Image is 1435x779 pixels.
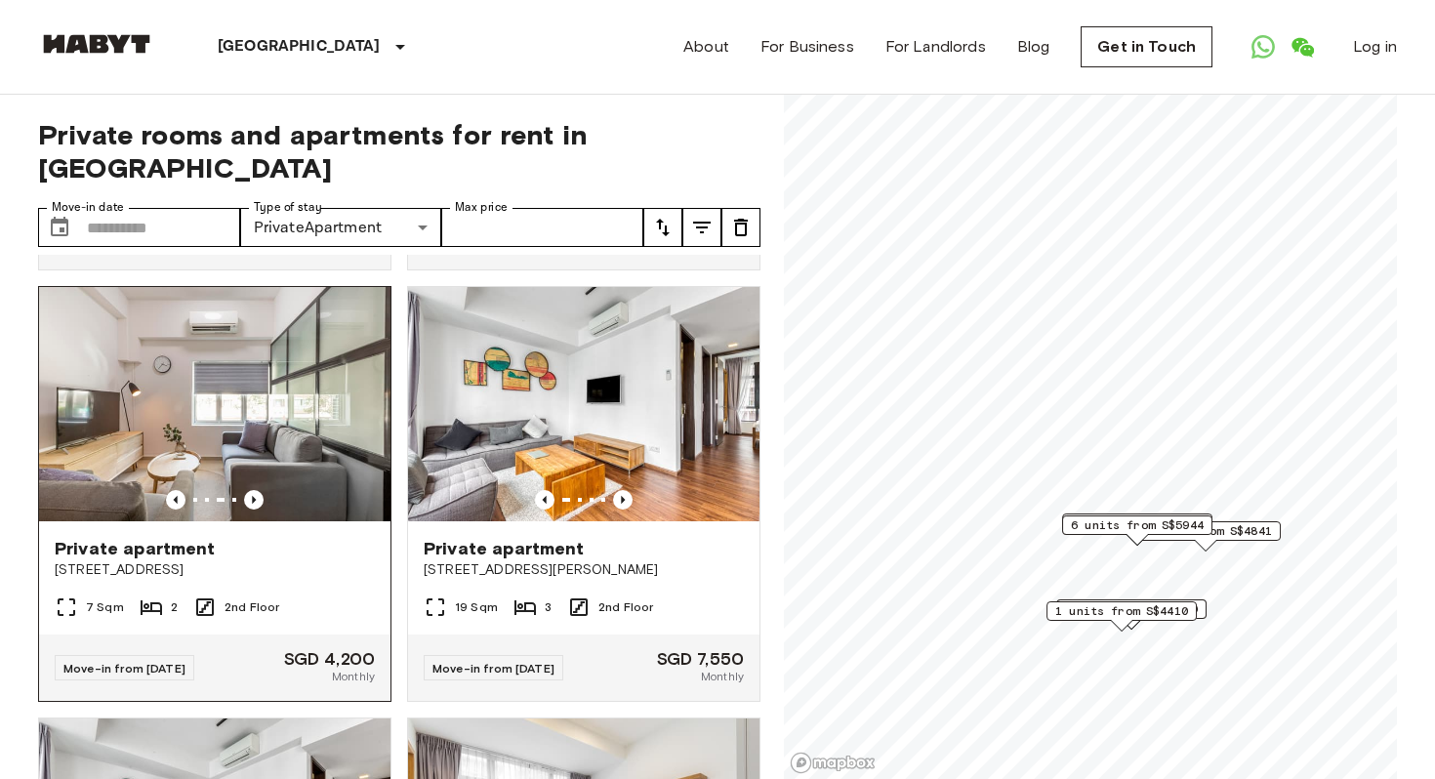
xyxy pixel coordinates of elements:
[86,598,124,616] span: 7 Sqm
[407,286,760,702] a: Marketing picture of unit SG-01-002-001-01Previous imagePrevious imagePrivate apartment[STREET_AD...
[38,118,760,184] span: Private rooms and apartments for rent in [GEOGRAPHIC_DATA]
[40,208,79,247] button: Choose date
[1139,522,1272,540] span: 1 units from S$4841
[218,35,381,59] p: [GEOGRAPHIC_DATA]
[225,598,279,616] span: 2nd Floor
[1062,513,1212,544] div: Map marker
[1130,521,1281,552] div: Map marker
[38,286,391,702] a: Previous imagePrevious imagePrivate apartment[STREET_ADDRESS]7 Sqm22nd FloorMove-in from [DATE]SG...
[683,35,729,59] a: About
[55,537,216,560] span: Private apartment
[1081,26,1212,67] a: Get in Touch
[432,661,554,676] span: Move-in from [DATE]
[332,668,375,685] span: Monthly
[455,598,498,616] span: 19 Sqm
[424,560,744,580] span: [STREET_ADDRESS][PERSON_NAME]
[790,752,876,774] a: Mapbox logo
[1065,600,1198,618] span: 1 units from S$3600
[166,490,185,510] button: Previous image
[885,35,986,59] a: For Landlords
[1283,27,1322,66] a: Open WeChat
[39,287,390,521] img: Marketing picture of unit SG-01-054-001-01
[455,199,508,216] label: Max price
[424,537,585,560] span: Private apartment
[598,598,653,616] span: 2nd Floor
[545,598,552,616] span: 3
[721,208,760,247] button: tune
[55,560,375,580] span: [STREET_ADDRESS]
[760,35,854,59] a: For Business
[1056,599,1207,630] div: Map marker
[408,287,759,521] img: Marketing picture of unit SG-01-002-001-01
[52,199,124,216] label: Move-in date
[284,650,375,668] span: SGD 4,200
[682,208,721,247] button: tune
[1071,516,1204,534] span: 6 units from S$5944
[1071,514,1204,532] span: 1 units from S$5623
[701,668,744,685] span: Monthly
[38,34,155,54] img: Habyt
[535,490,554,510] button: Previous image
[1062,515,1212,546] div: Map marker
[657,650,744,668] span: SGD 7,550
[613,490,633,510] button: Previous image
[1055,602,1188,620] span: 1 units from S$4410
[240,208,442,247] div: PrivateApartment
[171,598,178,616] span: 2
[1353,35,1397,59] a: Log in
[1046,601,1197,632] div: Map marker
[244,490,264,510] button: Previous image
[63,661,185,676] span: Move-in from [DATE]
[254,199,322,216] label: Type of stay
[643,208,682,247] button: tune
[1017,35,1050,59] a: Blog
[1244,27,1283,66] a: Open WhatsApp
